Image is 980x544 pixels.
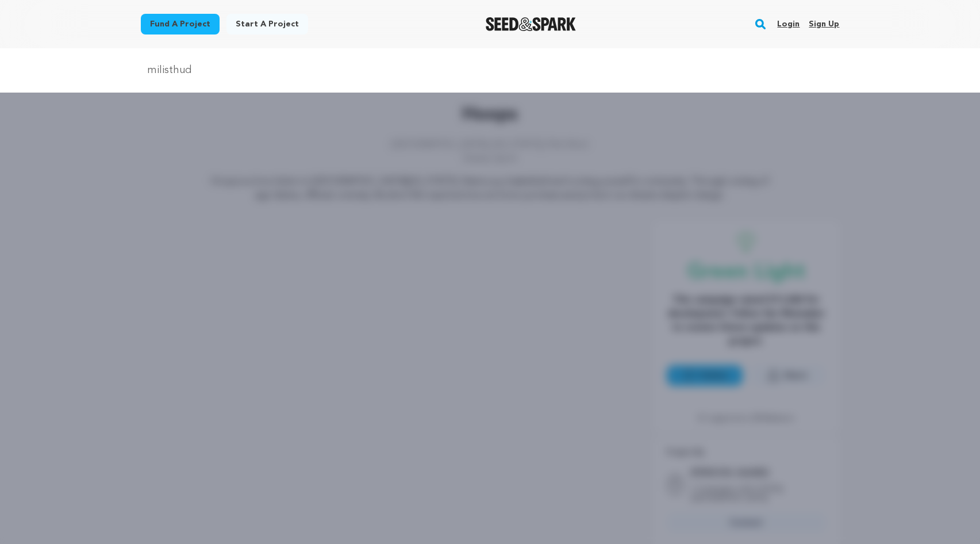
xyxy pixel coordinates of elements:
input: Search [141,62,840,79]
a: Start a project [226,14,308,35]
a: Login [777,15,800,33]
a: Sign up [809,15,839,33]
a: Seed&Spark Homepage [486,17,576,31]
a: Fund a project [141,14,220,35]
img: Seed&Spark Logo Dark Mode [486,17,576,31]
